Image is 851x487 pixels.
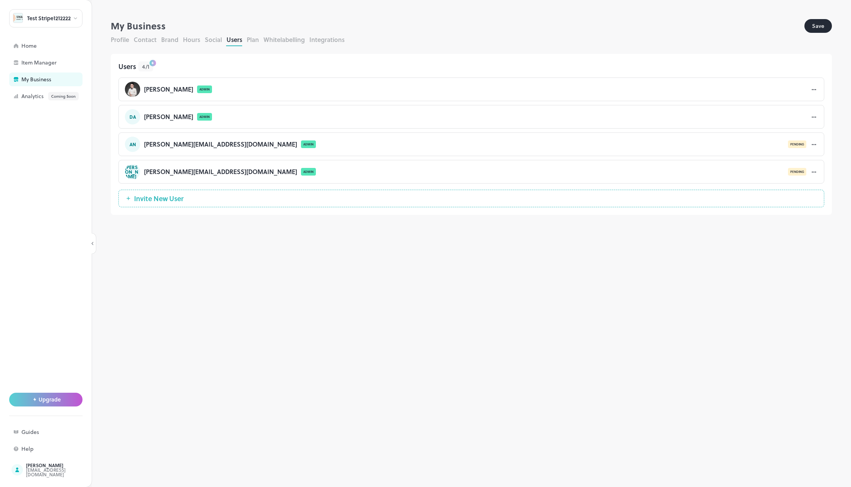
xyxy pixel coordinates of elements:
[301,140,316,148] div: ADMIN
[247,35,259,44] button: Plan
[125,109,140,124] div: DA
[197,85,212,93] div: ADMIN
[21,43,98,48] div: Home
[48,92,79,100] div: Coming Soon
[21,60,98,65] div: Item Manager
[788,140,806,148] div: PENDING
[39,397,61,403] span: Upgrade
[125,137,140,152] div: AN
[13,13,23,23] img: avatar
[205,35,222,44] button: Social
[788,168,806,176] div: PENDING
[301,168,316,176] div: ADMIN
[21,429,98,435] div: Guides
[144,85,193,93] p: [PERSON_NAME]
[144,168,297,176] p: [PERSON_NAME][EMAIL_ADDRESS][DOMAIN_NAME]
[111,19,804,33] div: My Business
[21,446,98,452] div: Help
[26,468,98,477] div: [EMAIL_ADDRESS][DOMAIN_NAME]
[21,92,98,100] div: Analytics
[144,140,297,148] p: [PERSON_NAME][EMAIL_ADDRESS][DOMAIN_NAME]
[130,195,188,202] span: Invite New User
[21,77,98,82] div: My Business
[118,61,824,71] div: Users
[125,164,140,179] div: [PERSON_NAME]
[804,19,832,33] button: Save
[142,63,149,71] span: 4 / 1
[26,463,98,468] div: [PERSON_NAME]
[27,16,71,21] div: Test Stripe1212222
[111,35,129,44] button: Profile
[227,35,242,44] button: Users
[183,35,200,44] button: Hours
[197,113,212,121] div: ADMIN
[144,113,193,121] p: [PERSON_NAME]
[125,82,140,97] img: avatar
[309,35,345,44] button: Integrations
[134,35,157,44] button: Contact
[161,35,178,44] button: Brand
[118,190,824,207] button: Invite New User
[264,35,305,44] button: Whitelabelling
